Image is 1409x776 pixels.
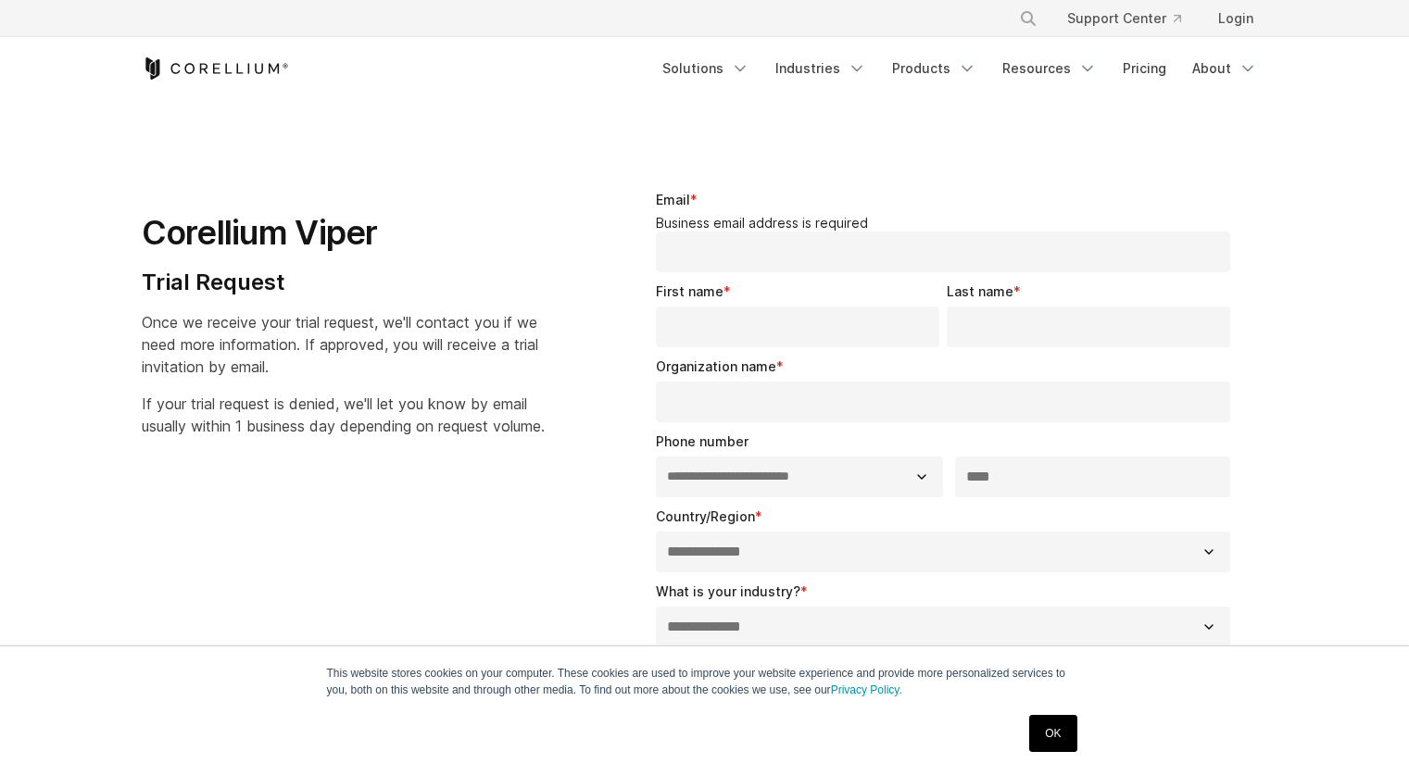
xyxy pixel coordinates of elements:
[142,269,545,296] h4: Trial Request
[142,313,538,376] span: Once we receive your trial request, we'll contact you if we need more information. If approved, y...
[656,433,749,449] span: Phone number
[1112,52,1177,85] a: Pricing
[1052,2,1196,35] a: Support Center
[656,508,755,524] span: Country/Region
[991,52,1108,85] a: Resources
[656,215,1239,232] legend: Business email address is required
[142,212,545,254] h1: Corellium Viper
[327,665,1083,698] p: This website stores cookies on your computer. These cookies are used to improve your website expe...
[1203,2,1268,35] a: Login
[651,52,761,85] a: Solutions
[881,52,988,85] a: Products
[656,583,800,599] span: What is your industry?
[1181,52,1268,85] a: About
[656,192,690,207] span: Email
[1012,2,1045,35] button: Search
[656,358,776,374] span: Organization name
[831,683,902,696] a: Privacy Policy.
[142,57,289,80] a: Corellium Home
[1029,715,1076,752] a: OK
[947,283,1013,299] span: Last name
[656,283,723,299] span: First name
[764,52,877,85] a: Industries
[651,52,1268,85] div: Navigation Menu
[997,2,1268,35] div: Navigation Menu
[142,394,545,435] span: If your trial request is denied, we'll let you know by email usually within 1 business day depend...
